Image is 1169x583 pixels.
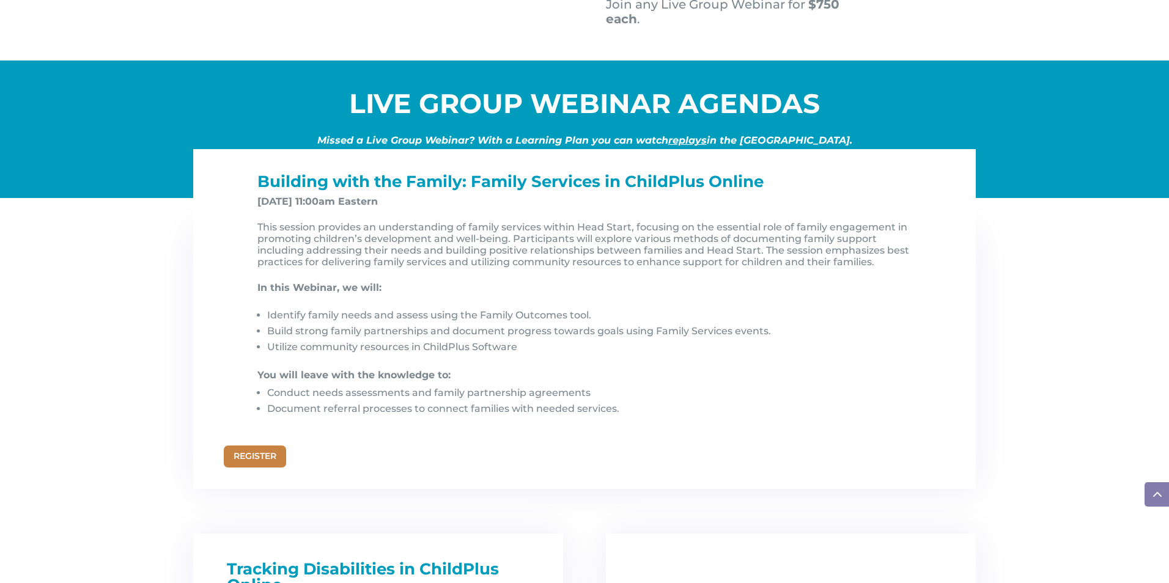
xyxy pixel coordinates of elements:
a: REGISTER [224,446,286,468]
span: Building with the Family: Family Services in ChildPlus Online [257,172,764,191]
strong: In this Webinar, we will: [257,282,382,293]
li: Identify family needs and assess using the Family Outcomes tool. [267,307,921,323]
p: This session provides an understanding of family services within Head Start, focusing on the esse... [257,221,921,277]
h5: Live Group Webinar Agendas [193,90,976,123]
li: Document referral processes to connect families with needed services. [267,401,921,417]
li: Build strong family partnerships and document progress towards goals using Family Services events. [267,323,921,339]
span: Missed a Live Group Webinar? With a Learning Plan you can watch in the [GEOGRAPHIC_DATA]. [317,134,852,146]
li: Conduct needs assessments and family partnership agreements [267,385,921,401]
strong: [DATE] 11:00am Eastern [257,196,378,207]
strong: You will leave with the knowledge to: [257,369,451,381]
a: replays [668,134,707,146]
li: Utilize community resources in ChildPlus Software [267,339,921,355]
